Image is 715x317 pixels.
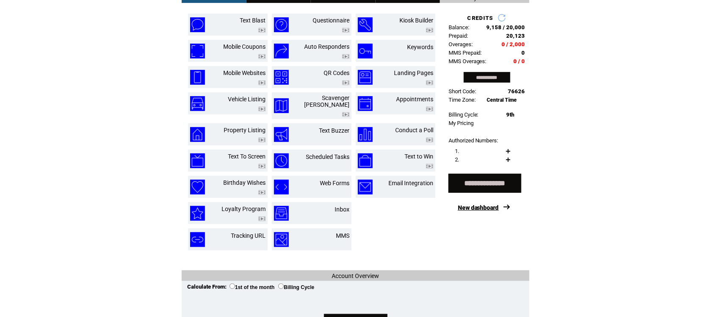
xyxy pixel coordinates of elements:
[258,190,266,195] img: video.png
[514,58,525,64] span: 0 / 0
[258,81,266,85] img: video.png
[274,206,289,221] img: inbox.png
[388,180,433,186] a: Email Integration
[278,284,284,289] input: Billing Cycle
[304,43,349,50] a: Auto Responders
[342,81,349,85] img: video.png
[274,17,289,32] img: questionnaire.png
[395,127,433,133] a: Conduct a Poll
[223,70,266,76] a: Mobile Websites
[230,284,235,289] input: 1st of the month
[455,148,459,154] span: 1.
[449,120,474,126] a: My Pricing
[507,33,525,39] span: 20,123
[358,44,373,58] img: keywords.png
[449,58,487,64] span: MMS Overages:
[399,17,433,24] a: Kiosk Builder
[230,284,274,290] label: 1st of the month
[458,204,499,211] a: New dashboard
[426,81,433,85] img: video.png
[396,96,433,103] a: Appointments
[231,232,266,239] a: Tracking URL
[187,284,227,290] span: Calculate From:
[502,41,525,47] span: 0 / 2,000
[426,138,433,142] img: video.png
[223,179,266,186] a: Birthday Wishes
[274,127,289,142] img: text-buzzer.png
[449,137,499,144] span: Authorized Numbers:
[228,153,266,160] a: Text To Screen
[306,153,349,160] a: Scheduled Tasks
[258,107,266,111] img: video.png
[449,111,479,118] span: Billing Cycle:
[274,44,289,58] img: auto-responders.png
[394,70,433,76] a: Landing Pages
[240,17,266,24] a: Text Blast
[426,164,433,169] img: video.png
[190,206,205,221] img: loyalty-program.png
[274,180,289,195] img: web-forms.png
[274,153,289,168] img: scheduled-tasks.png
[274,232,289,247] img: mms.png
[508,88,525,95] span: 76626
[190,17,205,32] img: text-blast.png
[358,153,373,168] img: text-to-win.png
[358,127,373,142] img: conduct-a-poll.png
[319,127,349,134] a: Text Buzzer
[320,180,349,186] a: Web Forms
[342,112,349,117] img: video.png
[358,180,373,195] img: email-integration.png
[222,206,266,212] a: Loyalty Program
[258,54,266,59] img: video.png
[224,127,266,133] a: Property Listing
[487,97,517,103] span: Central Time
[190,96,205,111] img: vehicle-listing.png
[426,28,433,33] img: video.png
[449,97,476,103] span: Time Zone:
[324,70,349,76] a: QR Codes
[358,70,373,85] img: landing-pages.png
[455,156,459,163] span: 2.
[190,232,205,247] img: tracking-url.png
[304,95,349,108] a: Scavenger [PERSON_NAME]
[522,50,525,56] span: 0
[407,44,433,50] a: Keywords
[258,164,266,169] img: video.png
[336,232,349,239] a: MMS
[190,153,205,168] img: text-to-screen.png
[405,153,433,160] a: Text to Win
[190,180,205,195] img: birthday-wishes.png
[487,24,525,31] span: 9,158 / 20,000
[342,28,349,33] img: video.png
[358,96,373,111] img: appointments.png
[274,70,289,85] img: qr-codes.png
[258,217,266,221] img: video.png
[313,17,349,24] a: Questionnaire
[358,17,373,32] img: kiosk-builder.png
[190,44,205,58] img: mobile-coupons.png
[426,107,433,111] img: video.png
[449,33,468,39] span: Prepaid:
[228,96,266,103] a: Vehicle Listing
[274,98,289,113] img: scavenger-hunt.png
[278,284,314,290] label: Billing Cycle
[449,41,473,47] span: Overages:
[449,50,482,56] span: MMS Prepaid:
[223,43,266,50] a: Mobile Coupons
[335,206,349,213] a: Inbox
[190,70,205,85] img: mobile-websites.png
[258,138,266,142] img: video.png
[258,28,266,33] img: video.png
[332,273,380,279] span: Account Overview
[190,127,205,142] img: property-listing.png
[468,15,493,21] span: CREDITS
[507,111,515,118] span: 9th
[449,88,476,95] span: Short Code:
[342,54,349,59] img: video.png
[449,24,469,31] span: Balance:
